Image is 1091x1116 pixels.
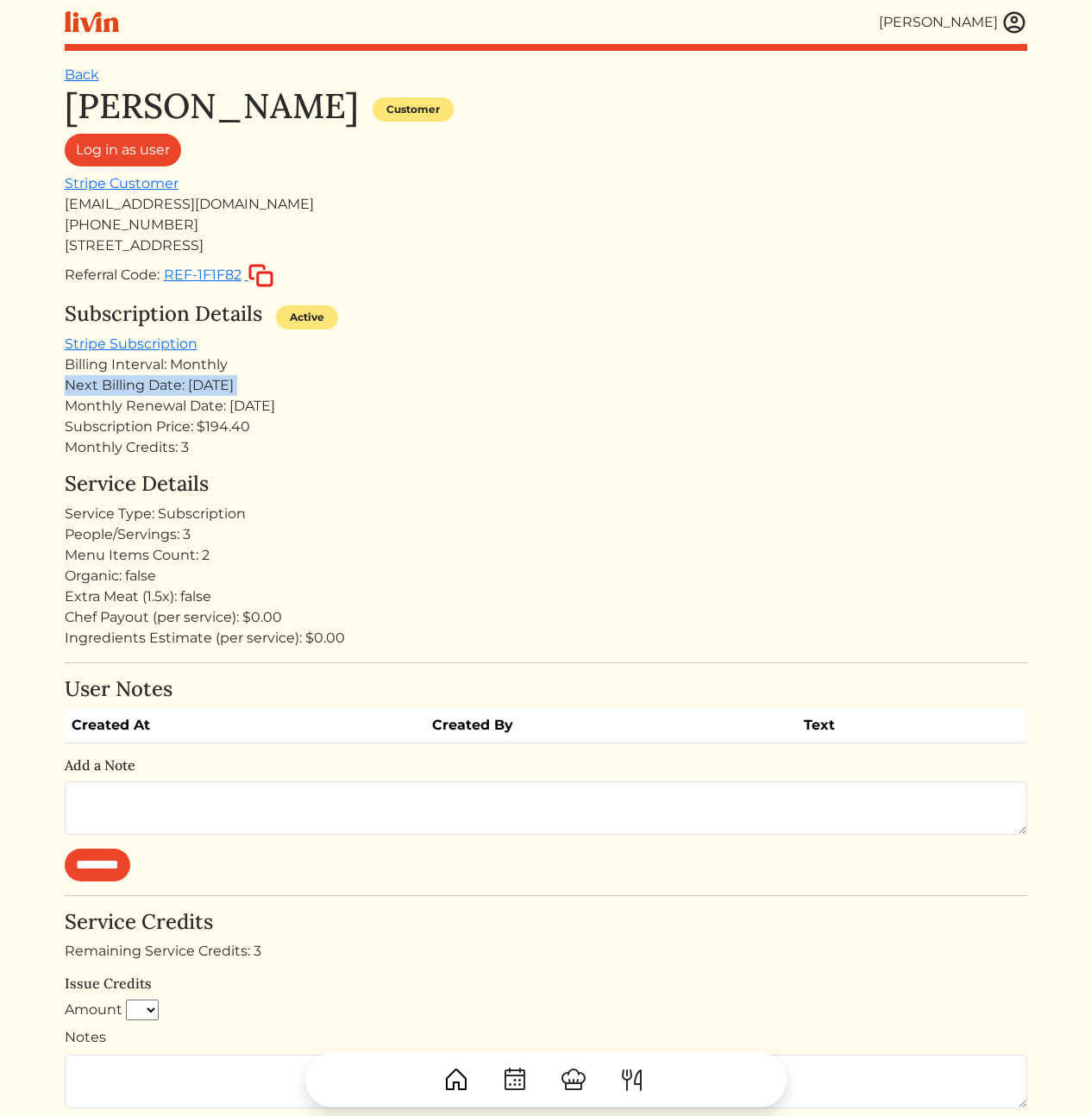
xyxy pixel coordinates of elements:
a: Log in as user [65,134,181,166]
span: Referral Code: [65,266,160,283]
img: user_account-e6e16d2ec92f44fc35f99ef0dc9cddf60790bfa021a6ecb1c896eb5d2907b31c.svg [1001,9,1027,35]
a: Stripe Subscription [65,335,198,352]
div: Active [276,305,338,329]
th: Created By [425,708,797,743]
img: livin-logo-a0d97d1a881af30f6274990eb6222085a2533c92bbd1e4f22c21b4f0d0e3210c.svg [65,11,119,33]
div: Next Billing Date: [DATE] [65,375,1027,396]
a: Back [65,66,99,83]
img: copy-c88c4d5ff2289bbd861d3078f624592c1430c12286b036973db34a3c10e19d95.svg [248,264,273,287]
th: Created At [65,708,426,743]
div: Organic: false [65,566,1027,586]
img: ChefHat-a374fb509e4f37eb0702ca99f5f64f3b6956810f32a249b33092029f8484b388.svg [560,1066,587,1094]
div: Subscription Price: $194.40 [65,417,1027,437]
button: REF-1F1F82 [163,263,274,288]
div: [PERSON_NAME] [879,12,998,33]
h6: Add a Note [65,757,1027,774]
div: [PHONE_NUMBER] [65,215,1027,235]
div: Monthly Renewal Date: [DATE] [65,396,1027,417]
div: Chef Payout (per service): $0.00 [65,607,1027,628]
div: [STREET_ADDRESS] [65,235,1027,256]
th: Text [797,708,973,743]
h6: Issue Credits [65,975,1027,992]
a: Stripe Customer [65,175,179,191]
div: Monthly Credits: 3 [65,437,1027,458]
div: Ingredients Estimate (per service): $0.00 [65,628,1027,649]
img: ForkKnife-55491504ffdb50bab0c1e09e7649658475375261d09fd45db06cec23bce548bf.svg [618,1066,646,1094]
label: Notes [65,1027,106,1048]
h4: Subscription Details [65,302,262,327]
div: Billing Interval: Monthly [65,354,1027,375]
h1: [PERSON_NAME] [65,85,359,127]
div: Service Type: Subscription [65,504,1027,524]
div: Extra Meat (1.5x): false [65,586,1027,607]
div: Remaining Service Credits: 3 [65,941,1027,962]
h4: Service Credits [65,910,1027,935]
label: Amount [65,1000,122,1020]
img: House-9bf13187bcbb5817f509fe5e7408150f90897510c4275e13d0d5fca38e0b5951.svg [442,1066,470,1094]
img: CalendarDots-5bcf9d9080389f2a281d69619e1c85352834be518fbc73d9501aef674afc0d57.svg [501,1066,529,1094]
div: Customer [373,97,454,122]
h4: Service Details [65,472,1027,497]
div: Menu Items Count: 2 [65,545,1027,566]
h4: User Notes [65,677,1027,702]
div: [EMAIL_ADDRESS][DOMAIN_NAME] [65,194,1027,215]
div: People/Servings: 3 [65,524,1027,545]
span: REF-1F1F82 [164,266,241,283]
